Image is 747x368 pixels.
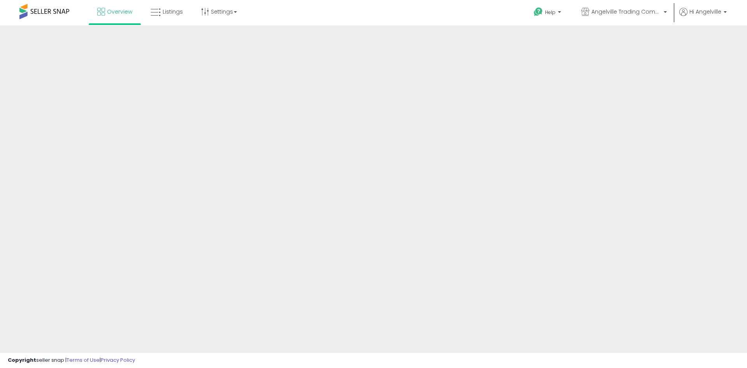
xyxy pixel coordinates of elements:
[528,1,569,25] a: Help
[545,9,556,16] span: Help
[533,7,543,17] i: Get Help
[679,8,727,25] a: Hi Angelville
[591,8,661,16] span: Angelville Trading Company
[107,8,132,16] span: Overview
[163,8,183,16] span: Listings
[689,8,721,16] span: Hi Angelville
